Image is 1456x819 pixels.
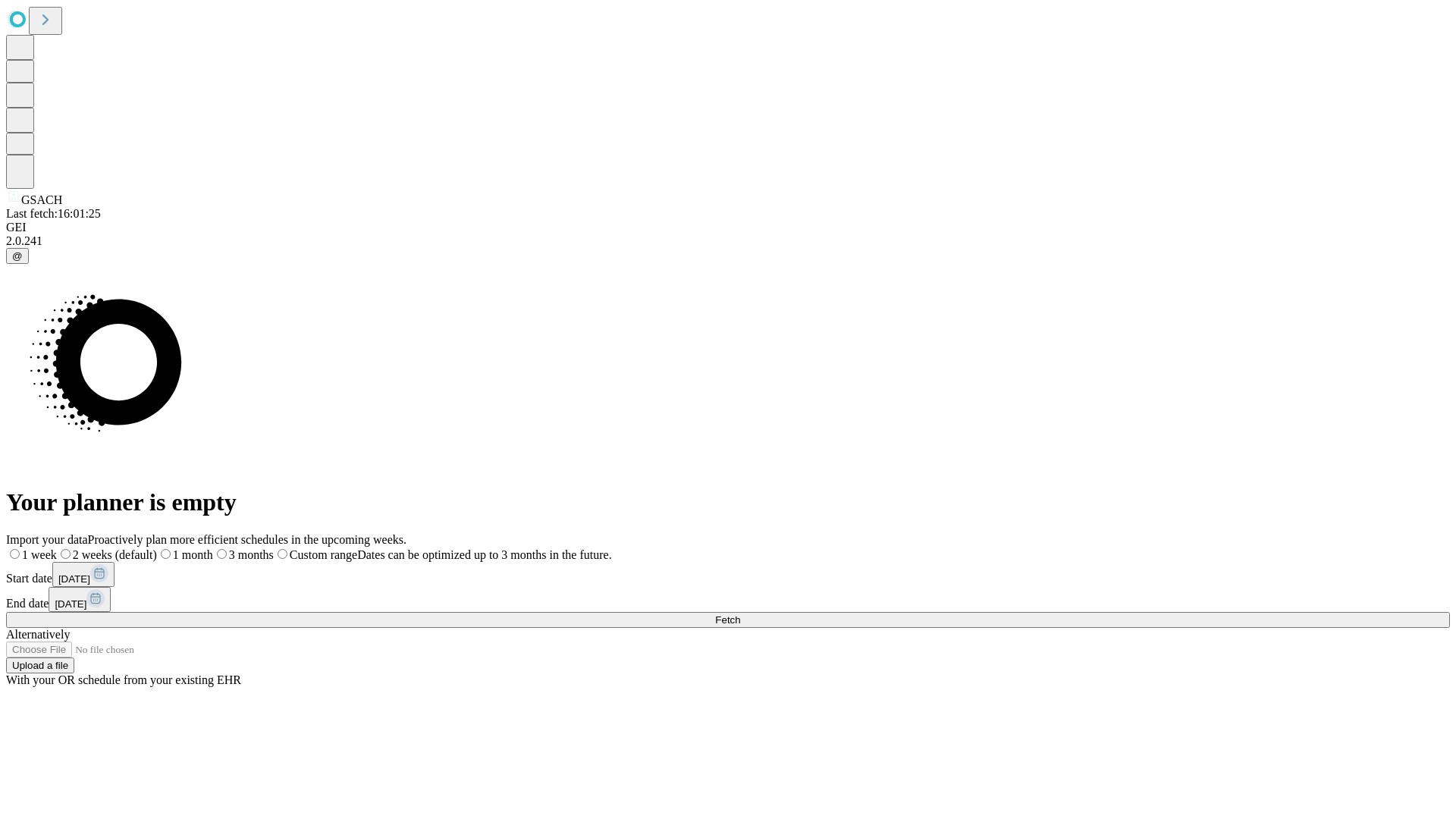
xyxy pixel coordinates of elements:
[6,488,1450,516] h1: Your planner is empty
[6,673,241,686] span: With your OR schedule from your existing EHR
[6,562,1450,587] div: Start date
[12,250,23,262] span: @
[21,193,62,206] span: GSACH
[6,657,74,673] button: Upload a file
[49,587,111,612] button: [DATE]
[715,614,740,626] span: Fetch
[6,612,1450,628] button: Fetch
[6,248,29,264] button: @
[73,548,157,561] span: 2 weeks (default)
[6,587,1450,612] div: End date
[357,548,611,561] span: Dates can be optimized up to 3 months in the future.
[52,562,115,587] button: [DATE]
[161,549,171,559] input: 1 month
[6,234,1450,248] div: 2.0.241
[6,207,101,220] span: Last fetch: 16:01:25
[6,533,88,546] span: Import your data
[88,533,406,546] span: Proactively plan more efficient schedules in the upcoming weeks.
[6,628,70,641] span: Alternatively
[61,549,71,559] input: 2 weeks (default)
[22,548,57,561] span: 1 week
[58,573,90,585] span: [DATE]
[55,598,86,610] span: [DATE]
[229,548,274,561] span: 3 months
[278,549,287,559] input: Custom rangeDates can be optimized up to 3 months in the future.
[290,548,357,561] span: Custom range
[6,221,1450,234] div: GEI
[173,548,213,561] span: 1 month
[217,549,227,559] input: 3 months
[10,549,20,559] input: 1 week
